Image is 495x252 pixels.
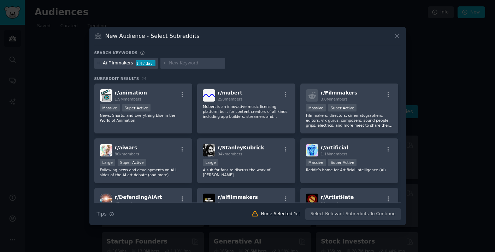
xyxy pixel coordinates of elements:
[218,97,242,101] span: 250 members
[218,145,264,150] span: r/ StanleyKubrick
[328,159,357,166] div: Super Active
[306,159,326,166] div: Massive
[321,194,354,200] span: r/ ArtistHate
[203,194,215,206] img: aifilmmakers
[115,97,142,101] span: 1.9M members
[100,167,187,177] p: Following news and developments on ALL sides of the AI art debate (and more)
[203,167,290,177] p: A sub for fans to discuss the work of [PERSON_NAME]
[100,104,120,111] div: Massive
[218,194,258,200] span: r/ aifilmmakers
[100,89,112,102] img: animation
[94,208,117,220] button: Tips
[306,113,393,128] p: Filmmakers, directors, cinematographers, editors, vfx gurus, composers, sound people, grips, elec...
[203,89,215,102] img: mubert
[100,159,116,166] div: Large
[203,159,218,166] div: Large
[103,60,133,67] div: Ai Filmmakers
[115,152,139,156] span: 86k members
[136,60,155,67] div: 1.4 / day
[100,144,112,156] img: aiwars
[306,194,318,206] img: ArtistHate
[306,167,393,172] p: Reddit’s home for Artificial Intelligence (AI)
[203,104,290,119] p: Mubert is an innovative music licensing platform built for content creators of all kinds, includi...
[306,144,318,156] img: artificial
[321,90,357,96] span: r/ Filmmakers
[94,50,138,55] h3: Search keywords
[306,104,326,111] div: Massive
[261,211,300,217] div: None Selected Yet
[321,97,348,101] span: 3.0M members
[169,60,223,67] input: New Keyword
[218,152,242,156] span: 94k members
[118,159,146,166] div: Super Active
[321,201,345,206] span: 29k members
[115,90,147,96] span: r/ animation
[115,145,137,150] span: r/ aiwars
[321,145,348,150] span: r/ artificial
[142,76,147,81] span: 24
[218,90,242,96] span: r/ mubert
[328,104,357,111] div: Super Active
[122,104,151,111] div: Super Active
[115,201,139,206] span: 45k members
[100,113,187,123] p: News, Shorts, and Everything Else in the World of Animation
[203,144,215,156] img: StanleyKubrick
[94,76,139,81] span: Subreddit Results
[321,152,348,156] span: 1.1M members
[100,194,112,206] img: DefendingAIArt
[218,201,238,206] span: 5 members
[97,210,107,218] span: Tips
[115,194,162,200] span: r/ DefendingAIArt
[105,32,199,40] h3: New Audience - Select Subreddits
